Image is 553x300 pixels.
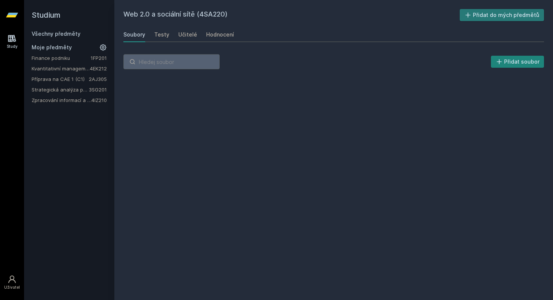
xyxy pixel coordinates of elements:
input: Hledej soubor [123,54,220,69]
a: Zpracování informací a znalostí [32,96,91,104]
a: 4EK212 [90,65,107,72]
h2: Web 2.0 a sociální sítě (4SA220) [123,9,460,21]
div: Hodnocení [206,31,234,38]
a: Testy [154,27,169,42]
a: Všechny předměty [32,30,81,37]
a: Hodnocení [206,27,234,42]
a: Soubory [123,27,145,42]
a: 1FP201 [91,55,107,61]
div: Testy [154,31,169,38]
a: 2AJ305 [89,76,107,82]
a: Učitelé [178,27,197,42]
button: Přidat do mých předmětů [460,9,544,21]
a: Study [2,30,23,53]
button: Přidat soubor [491,56,544,68]
div: Soubory [123,31,145,38]
a: Strategická analýza pro informatiky a statistiky [32,86,89,93]
a: Uživatel [2,271,23,294]
div: Study [7,44,18,49]
a: 3SG201 [89,87,107,93]
div: Uživatel [4,285,20,290]
div: Učitelé [178,31,197,38]
span: Moje předměty [32,44,72,51]
a: Kvantitativní management [32,65,90,72]
a: Finance podniku [32,54,91,62]
a: Příprava na CAE 1 (C1) [32,75,89,83]
a: 4IZ210 [91,97,107,103]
